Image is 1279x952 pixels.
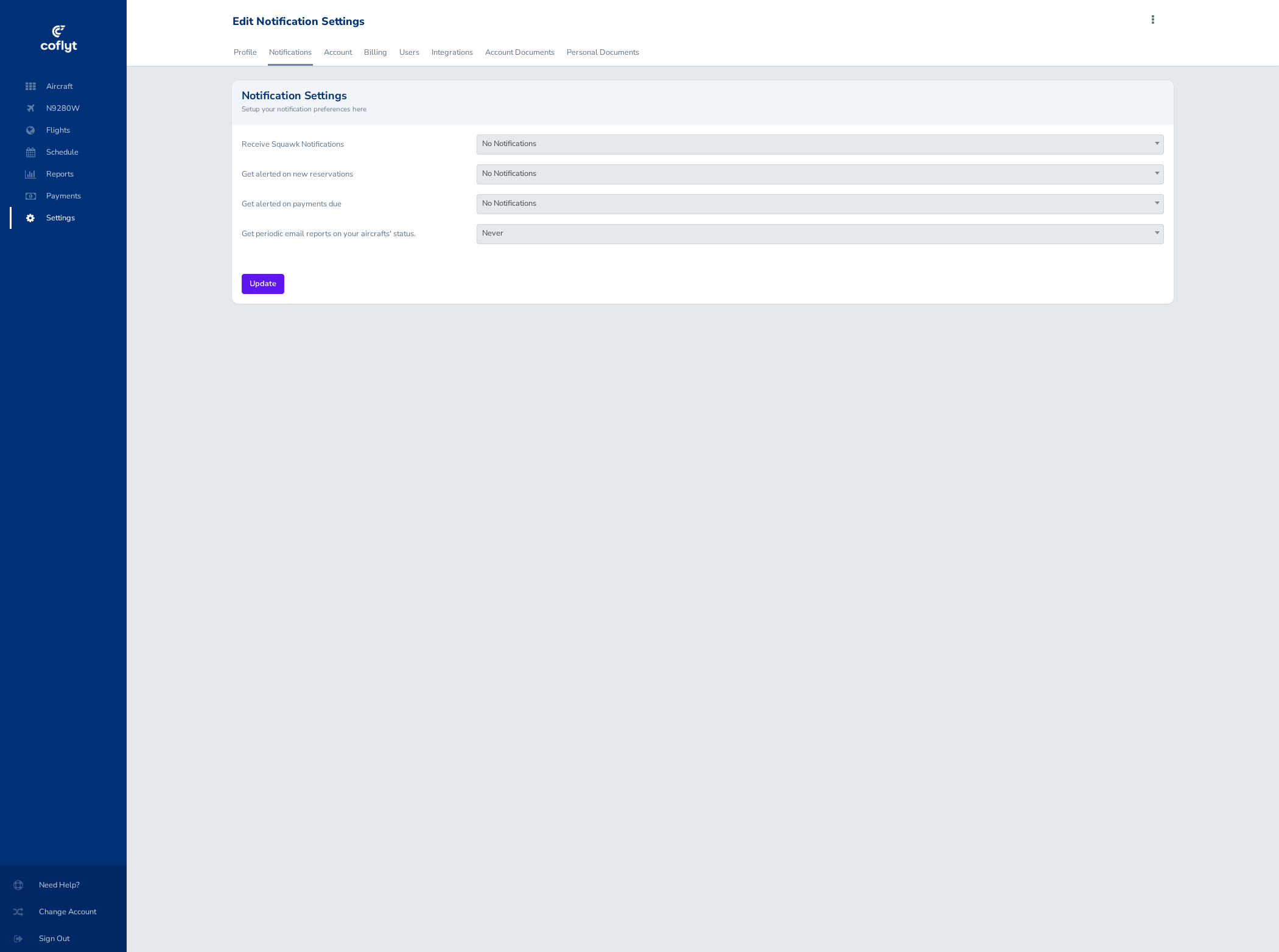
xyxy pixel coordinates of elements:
[15,901,112,923] span: Change Account
[477,135,1164,155] span: No Notifications
[477,194,1164,214] span: No Notifications
[323,39,353,66] a: Account
[484,39,556,66] a: Account Documents
[363,39,388,66] a: Billing
[22,141,114,163] span: Schedule
[566,39,640,66] a: Personal Documents
[477,195,1163,212] span: No Notifications
[233,194,468,214] label: Get alerted on payments due
[233,39,258,66] a: Profile
[268,39,313,66] a: Notifications
[22,97,114,119] span: N9280W
[477,225,1163,242] span: Never
[233,164,468,184] label: Get alerted on new reservations
[15,874,112,896] span: Need Help?
[477,165,1163,182] span: No Notifications
[38,21,79,58] img: coflyt logo
[233,135,468,155] label: Receive Squawk Notifications
[477,224,1164,244] span: Never
[430,39,474,66] a: Integrations
[233,224,468,244] label: Get periodic email reports on your aircrafts' status.
[22,75,114,97] span: Aircraft
[242,103,1165,114] small: Setup your notification preferences here
[242,90,1165,101] h2: Notification Settings
[398,39,421,66] a: Users
[15,928,112,950] span: Sign Out
[477,164,1164,184] span: No Notifications
[22,163,114,185] span: Reports
[477,135,1163,152] span: No Notifications
[22,207,114,229] span: Settings
[233,15,365,29] div: Edit Notification Settings
[22,119,114,141] span: Flights
[22,185,114,207] span: Payments
[242,274,284,294] input: Update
